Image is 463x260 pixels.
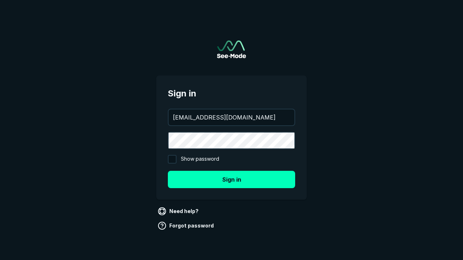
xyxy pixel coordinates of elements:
[169,109,294,125] input: your@email.com
[181,155,219,164] span: Show password
[168,87,295,100] span: Sign in
[156,220,217,231] a: Forgot password
[168,171,295,188] button: Sign in
[217,40,246,58] a: Go to sign in
[217,40,246,58] img: See-Mode Logo
[156,205,201,217] a: Need help?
